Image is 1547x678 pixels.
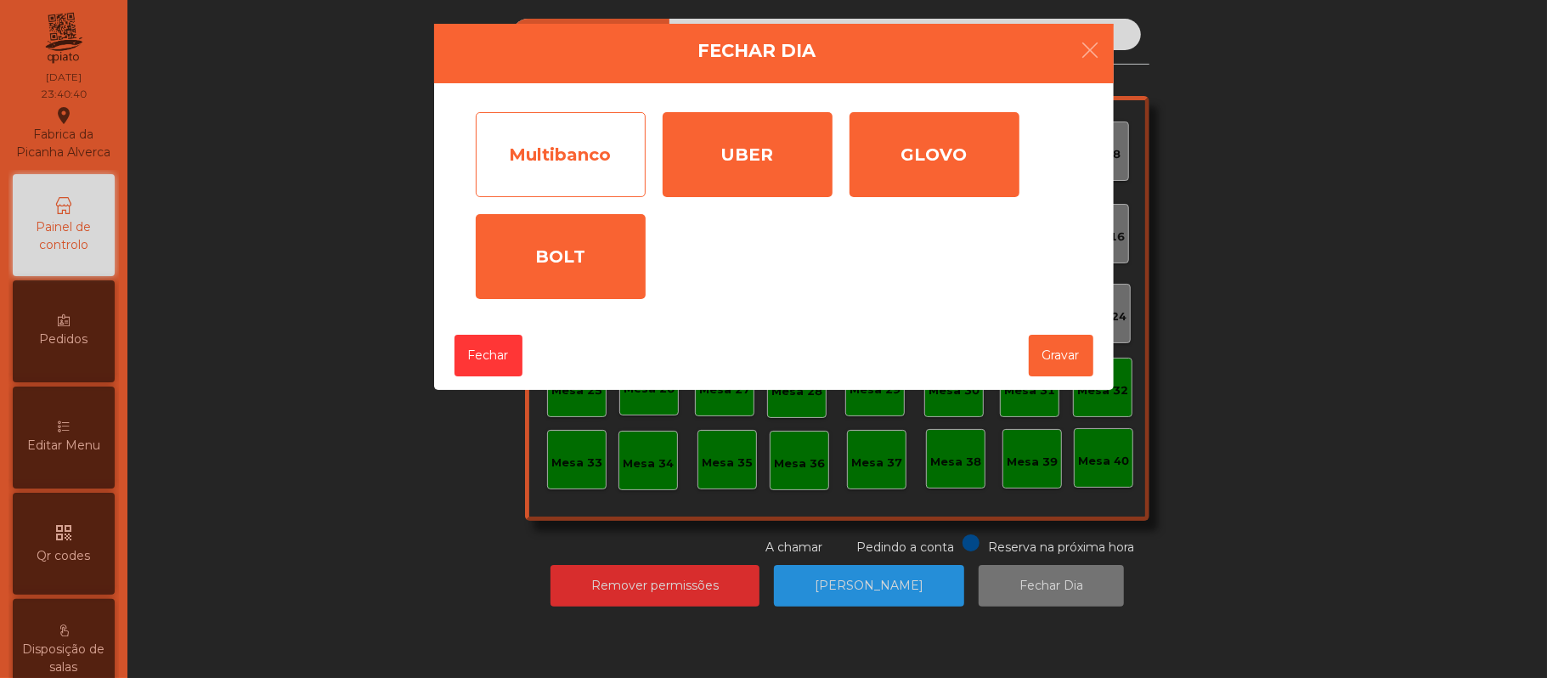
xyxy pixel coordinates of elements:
[1029,335,1093,376] button: Gravar
[476,112,646,197] div: Multibanco
[455,335,522,376] button: Fechar
[476,214,646,299] div: BOLT
[697,38,816,64] h4: Fechar Dia
[850,112,1019,197] div: GLOVO
[663,112,833,197] div: UBER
